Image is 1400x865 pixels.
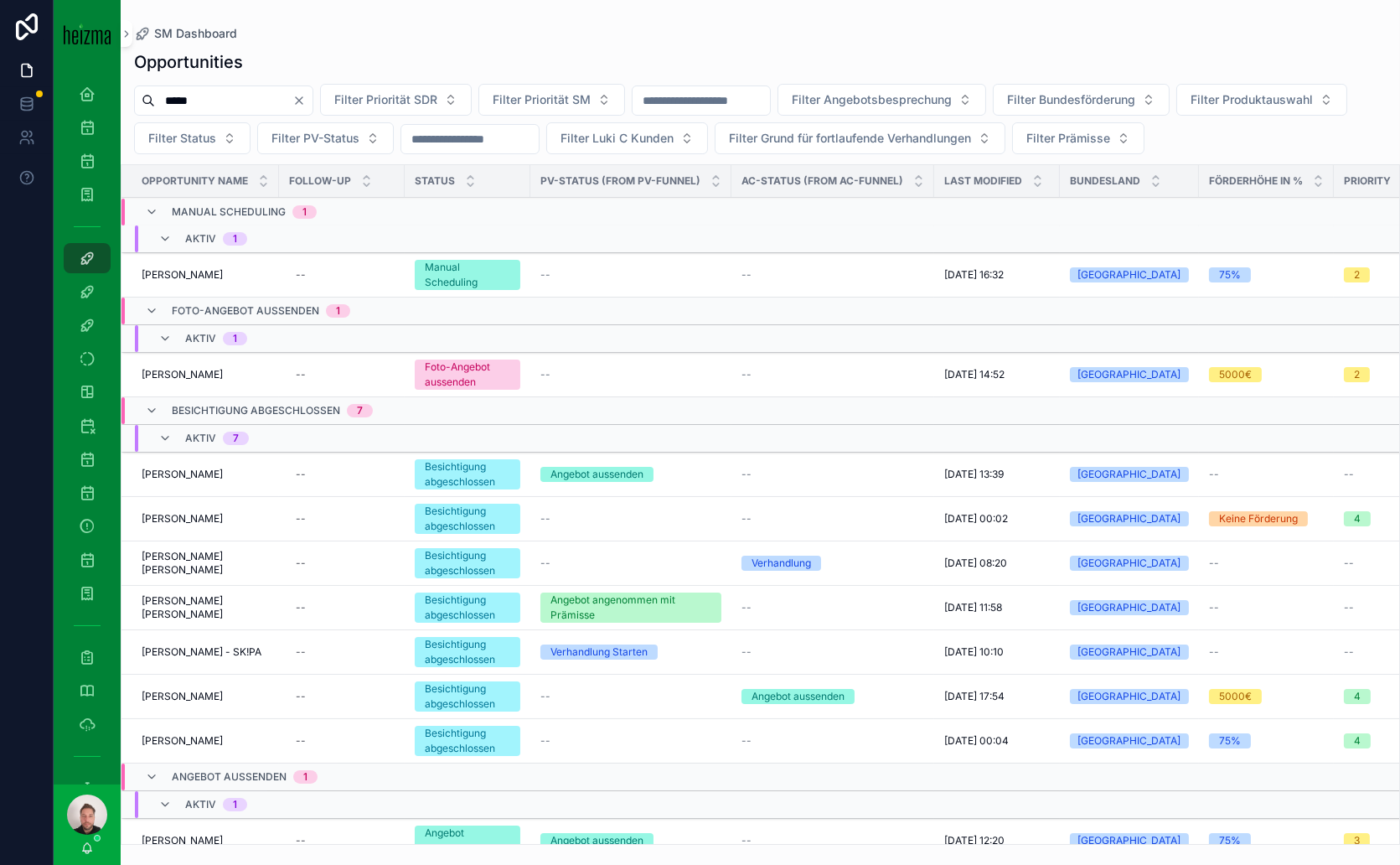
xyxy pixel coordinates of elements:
[54,67,121,785] div: scrollable content
[296,645,306,659] div: --
[425,637,510,667] div: Besichtigung abgeschlossen
[1209,511,1324,526] a: Keine Förderung
[415,260,520,290] a: Manual Scheduling
[944,368,1005,381] span: [DATE] 14:52
[1219,833,1241,848] div: 75%
[1354,267,1360,282] div: 2
[741,645,752,659] span: --
[296,557,306,570] div: --
[425,826,510,856] div: Angebot aussenden
[415,681,520,712] a: Besichtigung abgeschlossen
[741,734,924,748] a: --
[540,512,721,526] a: --
[1219,733,1241,748] div: 75%
[257,122,394,154] button: Select Button
[425,681,510,712] div: Besichtigung abgeschlossen
[715,122,1005,154] button: Select Button
[540,268,550,282] span: --
[289,594,395,621] a: --
[1219,367,1252,382] div: 5000€
[540,467,721,482] a: Angebot aussenden
[1070,511,1189,526] a: [GEOGRAPHIC_DATA]
[415,360,520,390] a: Foto-Angebot aussenden
[741,468,924,481] a: --
[792,91,952,108] span: Filter Angebotsbesprechung
[550,833,643,848] div: Angebot aussenden
[142,834,269,847] a: [PERSON_NAME]
[142,512,223,526] span: [PERSON_NAME]
[1209,367,1324,382] a: 5000€
[1344,557,1354,570] span: --
[172,304,319,318] span: Foto-Angebot aussenden
[741,601,752,614] span: --
[1070,267,1189,282] a: [GEOGRAPHIC_DATA]
[540,512,550,526] span: --
[1070,367,1189,382] a: [GEOGRAPHIC_DATA]
[425,260,510,290] div: Manual Scheduling
[540,690,721,703] a: --
[741,268,924,282] a: --
[540,557,721,570] a: --
[142,645,269,659] a: [PERSON_NAME] - SK!PA
[357,404,363,417] div: 7
[550,467,643,482] div: Angebot aussenden
[540,734,550,748] span: --
[1070,600,1189,615] a: [GEOGRAPHIC_DATA]
[148,130,216,147] span: Filter Status
[1209,645,1324,659] a: --
[142,734,223,748] span: [PERSON_NAME]
[1070,645,1189,660] a: [GEOGRAPHIC_DATA]
[1070,556,1189,571] a: [GEOGRAPHIC_DATA]
[1344,645,1354,659] span: --
[1007,91,1135,108] span: Filter Bundesförderung
[540,593,721,623] a: Angebot angenommen mit Prämisse
[944,645,1004,659] span: [DATE] 10:10
[944,690,1050,703] a: [DATE] 17:54
[142,645,261,659] span: [PERSON_NAME] - SK!PA
[1078,467,1181,482] div: [GEOGRAPHIC_DATA]
[296,734,306,748] div: --
[289,827,395,854] a: --
[1026,130,1110,147] span: Filter Prämisse
[296,268,306,282] div: --
[1209,267,1324,282] a: 75%
[1176,84,1347,116] button: Select Button
[303,770,307,784] div: 1
[1209,833,1324,848] a: 75%
[1078,556,1181,571] div: [GEOGRAPHIC_DATA]
[944,512,1050,526] a: [DATE] 00:02
[944,734,1050,748] a: [DATE] 00:04
[540,690,550,703] span: --
[142,268,223,282] span: [PERSON_NAME]
[944,557,1007,570] span: [DATE] 08:20
[741,368,752,381] span: --
[415,174,455,188] span: Status
[233,332,237,345] div: 1
[1354,689,1361,704] div: 4
[142,594,269,621] a: [PERSON_NAME] [PERSON_NAME]
[550,645,648,660] div: Verhandlung Starten
[741,556,924,571] a: Verhandlung
[944,601,1050,614] a: [DATE] 11:58
[944,468,1050,481] a: [DATE] 13:39
[741,468,752,481] span: --
[540,645,721,660] a: Verhandlung Starten
[142,734,269,748] a: [PERSON_NAME]
[142,834,223,847] span: [PERSON_NAME]
[1344,601,1354,614] span: --
[142,550,269,577] a: [PERSON_NAME] [PERSON_NAME]
[561,130,674,147] span: Filter Luki C Kunden
[415,826,520,856] a: Angebot aussenden
[1219,267,1241,282] div: 75%
[172,404,340,417] span: Besichtigung abgeschlossen
[1209,601,1324,614] a: --
[134,122,251,154] button: Select Button
[185,233,216,246] span: Aktiv
[415,548,520,578] a: Besichtigung abgeschlossen
[1209,601,1219,614] span: --
[233,798,237,811] div: 1
[1219,511,1298,526] div: Keine Förderung
[142,512,269,526] a: [PERSON_NAME]
[425,593,510,623] div: Besichtigung abgeschlossen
